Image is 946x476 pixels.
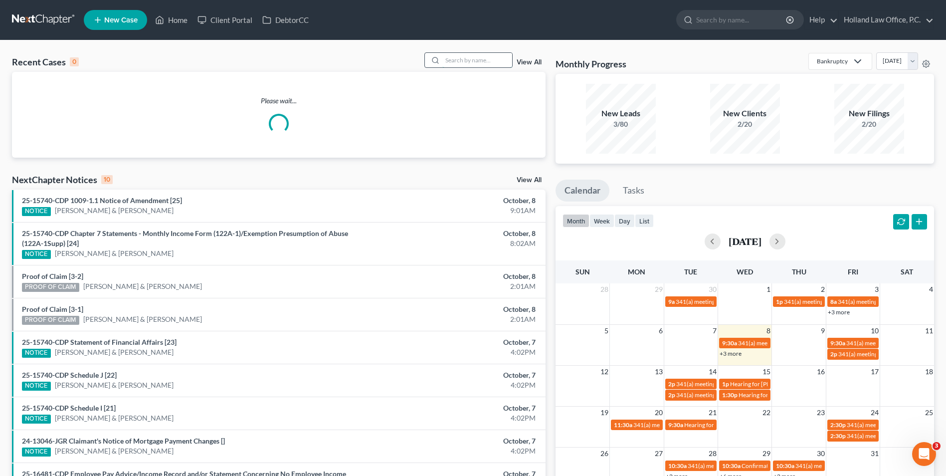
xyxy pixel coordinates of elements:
[22,229,348,247] a: 25-15740-CDP Chapter 7 Statements - Monthly Income Form (122A-1)/Exemption Presumption of Abuse (...
[654,407,664,419] span: 20
[776,298,783,305] span: 1p
[765,325,771,337] span: 8
[22,349,51,358] div: NOTICE
[870,448,880,460] span: 31
[371,436,536,446] div: October, 7
[22,305,83,313] a: Proof of Claim [3-1]
[710,108,780,119] div: New Clients
[830,432,846,440] span: 2:30p
[839,11,934,29] a: Holland Law Office, P.C.
[599,283,609,295] span: 28
[371,380,536,390] div: 4:02PM
[828,308,850,316] a: +3 more
[928,283,934,295] span: 4
[22,316,79,325] div: PROOF OF CLAIM
[12,96,546,106] p: Please wait...
[870,407,880,419] span: 24
[371,304,536,314] div: October, 8
[708,366,718,378] span: 14
[55,446,174,456] a: [PERSON_NAME] & [PERSON_NAME]
[22,448,51,457] div: NOTICE
[676,380,825,388] span: 341(a) meeting for [PERSON_NAME] & [PERSON_NAME]
[22,250,51,259] div: NOTICE
[599,366,609,378] span: 12
[830,339,845,347] span: 9:30a
[696,10,787,29] input: Search by name...
[870,366,880,378] span: 17
[12,174,113,186] div: NextChapter Notices
[784,298,933,305] span: 341(a) meeting for [PERSON_NAME] & [PERSON_NAME]
[586,119,656,129] div: 3/80
[792,267,806,276] span: Thu
[12,56,79,68] div: Recent Cases
[589,214,614,228] button: week
[668,421,683,429] span: 9:30a
[614,180,653,202] a: Tasks
[817,57,848,65] div: Bankruptcy
[22,338,177,346] a: 25-15740-CDP Statement of Financial Affairs [23]
[22,415,51,424] div: NOTICE
[820,283,826,295] span: 2
[668,462,687,470] span: 10:30a
[933,442,941,450] span: 3
[924,366,934,378] span: 18
[834,119,904,129] div: 2/20
[722,462,741,470] span: 10:30a
[658,325,664,337] span: 6
[104,16,138,24] span: New Case
[371,238,536,248] div: 8:02AM
[22,272,83,280] a: Proof of Claim [3-2]
[668,298,675,305] span: 9a
[371,229,536,238] div: October, 8
[708,283,718,295] span: 30
[599,448,609,460] span: 26
[556,180,609,202] a: Calendar
[371,271,536,281] div: October, 8
[761,448,771,460] span: 29
[55,380,174,390] a: [PERSON_NAME] & [PERSON_NAME]
[556,58,626,70] h3: Monthly Progress
[804,11,838,29] a: Help
[55,248,174,258] a: [PERSON_NAME] & [PERSON_NAME]
[765,283,771,295] span: 1
[795,462,945,470] span: 341(a) meeting for [PERSON_NAME] & [PERSON_NAME]
[55,413,174,423] a: [PERSON_NAME] & [PERSON_NAME]
[517,59,542,66] a: View All
[720,350,742,357] a: +3 more
[847,421,943,429] span: 341(a) meeting for [PERSON_NAME]
[870,325,880,337] span: 10
[912,442,936,466] iframe: Intercom live chat
[635,214,654,228] button: list
[55,347,174,357] a: [PERSON_NAME] & [PERSON_NAME]
[737,267,753,276] span: Wed
[257,11,314,29] a: DebtorCC
[654,448,664,460] span: 27
[730,380,861,388] span: Hearing for [PERSON_NAME] & [PERSON_NAME]
[371,446,536,456] div: 4:02PM
[371,337,536,347] div: October, 7
[371,347,536,357] div: 4:02PM
[150,11,192,29] a: Home
[22,196,182,205] a: 25-15740-CDP 1009-1.1 Notice of Amendment [25]
[55,206,174,216] a: [PERSON_NAME] & [PERSON_NAME]
[816,448,826,460] span: 30
[901,267,913,276] span: Sat
[676,298,772,305] span: 341(a) meeting for [PERSON_NAME]
[668,391,675,399] span: 2p
[599,407,609,419] span: 19
[614,214,635,228] button: day
[834,108,904,119] div: New Filings
[371,196,536,206] div: October, 8
[101,175,113,184] div: 10
[22,283,79,292] div: PROOF OF CLAIM
[517,177,542,184] a: View All
[761,407,771,419] span: 22
[654,283,664,295] span: 29
[684,421,762,429] span: Hearing for [PERSON_NAME]
[738,339,834,347] span: 341(a) meeting for [PERSON_NAME]
[708,407,718,419] span: 21
[371,403,536,413] div: October, 7
[575,267,590,276] span: Sun
[22,437,225,445] a: 24-13046-JGR Claimant's Notice of Mortgage Payment Changes []
[924,407,934,419] span: 25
